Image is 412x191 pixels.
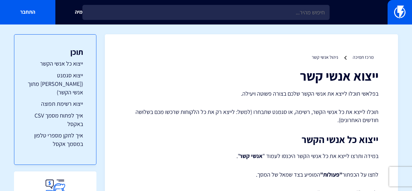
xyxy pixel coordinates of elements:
[320,171,342,178] strong: "פעולות"
[124,89,378,98] p: בפלאשי תוכלו לייצא את אנשי הקשר שלכם בצורה פשוטה ויעילה.
[27,71,83,96] a: ייצוא סגמנט ([PERSON_NAME] מתוך אנשי הקשר)
[124,151,378,161] p: במידה ותרצו לייצא את כל אנשי הקשר היכנסו לעמוד " ".
[82,5,330,20] input: חיפוש מהיר...
[239,152,263,160] strong: אנשי קשר
[27,59,83,68] a: ייצוא כל אנשי הקשר
[124,108,378,124] p: תוכלו לייצא את כל אנשי הקשר, רשימה, או סגמנט שתבחרו (למשל: לייצא רק את כל הלקוחות שרכשו מכם בשלוש...
[124,69,378,83] h1: ייצוא אנשי קשר
[124,170,378,179] p: לחצו על הכפתור המופיע בצד שמאל של המסך.
[353,54,374,60] a: מרכז תמיכה
[27,131,83,148] a: איך לתקן מספרי טלפון במסמך אקסל
[27,100,83,108] a: ייצוא רשימת תפוצה
[312,54,338,60] a: ניהול אנשי קשר
[27,48,83,56] h3: תוכן
[124,134,378,145] h2: ייצוא כל אנשי הקשר
[27,111,83,128] a: איך לפתוח מסמך CSV באקסל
